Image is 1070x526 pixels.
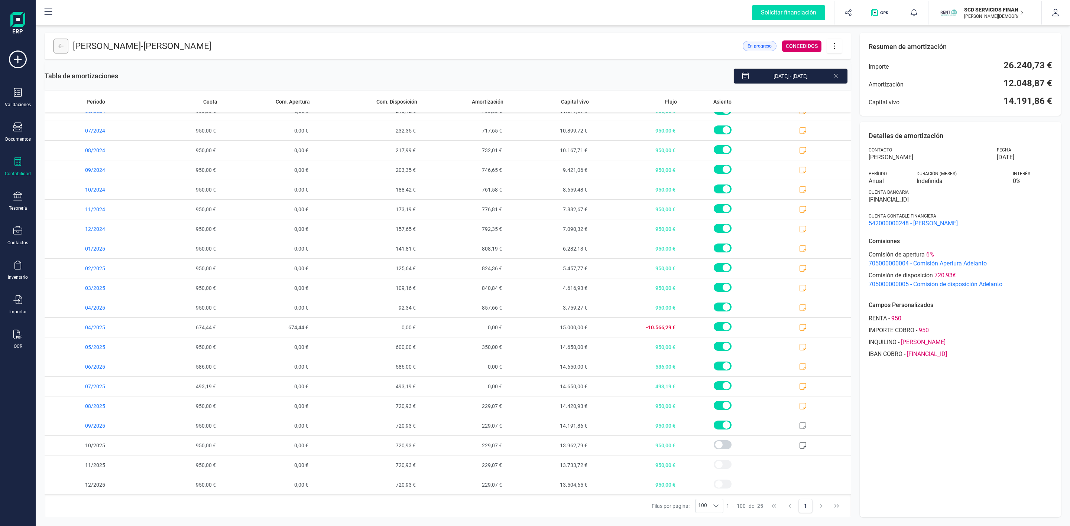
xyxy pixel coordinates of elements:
span: 0,00 € [220,219,312,239]
span: 229,07 € [420,455,506,475]
span: 950,00 € [592,436,680,455]
span: 950,00 € [135,200,221,219]
span: Contacto [869,147,892,153]
span: 586,00 € [592,357,680,376]
span: 0,00 € [220,239,312,258]
span: 0,00 € [220,416,312,435]
span: 950,00 € [135,475,221,494]
button: Previous Page [783,499,797,513]
span: 950,00 € [135,141,221,160]
span: 950,00 € [592,121,680,140]
span: 11/2024 [45,200,135,219]
span: Com. Disposición [376,98,417,105]
span: 92,34 € [313,298,421,317]
p: Detalles de amortización [869,131,1052,141]
button: First Page [767,499,781,513]
span: 950,00 € [592,455,680,475]
span: Asiento [713,98,732,105]
span: 586,00 € [135,357,221,376]
span: 14.650,00 € [506,357,592,376]
span: 950,00 € [135,219,221,239]
span: 12.048,87 € [1003,77,1052,89]
span: de [749,502,754,510]
span: Periodo [87,98,105,105]
span: 950,00 € [592,200,680,219]
span: 0,00 € [313,318,421,337]
span: Período [869,171,887,177]
span: 07/2024 [45,121,135,140]
span: 720.93 € [934,271,956,280]
span: 950,00 € [592,141,680,160]
div: Validaciones [5,102,31,108]
span: 720,93 € [313,475,421,494]
span: 0,00 € [220,180,312,199]
span: 493,19 € [592,377,680,396]
span: 157,65 € [313,219,421,239]
span: 950,00 € [135,416,221,435]
span: 493,19 € [135,377,221,396]
span: 0,00 € [220,475,312,494]
span: 0,00 € [220,396,312,416]
span: 14.650,00 € [506,337,592,357]
span: 0,00 € [420,357,506,376]
span: Com. Apertura [276,98,310,105]
span: 141,81 € [313,239,421,258]
span: 10.167,71 € [506,141,592,160]
span: 14.191,86 € [1003,95,1052,107]
span: 542000000248 - [PERSON_NAME] [869,219,1052,228]
div: Contactos [7,240,28,246]
span: 705000000004 - Comisión Apertura Adelanto [869,259,1052,268]
span: Importe [869,62,889,71]
div: Importar [9,309,27,315]
span: 13.733,72 € [506,455,592,475]
span: 705000000005 - Comisión de disposición Adelanto [869,280,1052,289]
span: 10.899,72 € [506,121,592,140]
span: Capital vivo [561,98,589,105]
span: 14.191,86 € [506,416,592,435]
span: [PERSON_NAME] [901,338,946,347]
span: 0,00 € [220,141,312,160]
span: 950,00 € [135,180,221,199]
span: 746,65 € [420,160,506,180]
span: 950,00 € [592,239,680,258]
span: 950,00 € [135,436,221,455]
span: 0,00 € [220,298,312,317]
button: Logo de OPS [867,1,895,24]
span: 0,00 € [420,377,506,396]
span: 06/2025 [45,357,135,376]
span: INQUILINO [869,338,896,347]
span: 0,00 € [220,160,312,180]
img: Logo de OPS [871,9,891,16]
span: Comisión de apertura [869,250,925,259]
span: [PERSON_NAME] [143,41,211,51]
span: 6.282,13 € [506,239,592,258]
span: 25 [757,502,763,510]
span: -10.566,29 € [592,318,680,337]
span: Flujo [665,98,677,105]
div: Tesorería [9,205,27,211]
span: Cuota [203,98,217,105]
span: 720,93 € [313,436,421,455]
span: 350,00 € [420,337,506,357]
div: - [869,338,1052,347]
span: 950,00 € [135,160,221,180]
div: Inventario [8,274,28,280]
span: 824,36 € [420,259,506,278]
span: 203,35 € [313,160,421,180]
span: 03/2025 [45,278,135,298]
span: Interés [1013,171,1030,177]
span: 0,00 € [220,436,312,455]
span: IBAN COBRO [869,350,902,359]
span: 950,00 € [135,455,221,475]
span: 493,19 € [313,377,421,396]
span: 0,00 € [220,121,312,140]
span: 720,93 € [313,396,421,416]
span: 04/2025 [45,298,135,317]
span: 229,07 € [420,396,506,416]
span: 950,00 € [592,337,680,357]
p: [PERSON_NAME] - [73,40,211,52]
span: 14.420,93 € [506,396,592,416]
span: Anual [869,177,908,186]
span: 950,00 € [135,121,221,140]
span: 950 [891,314,901,323]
